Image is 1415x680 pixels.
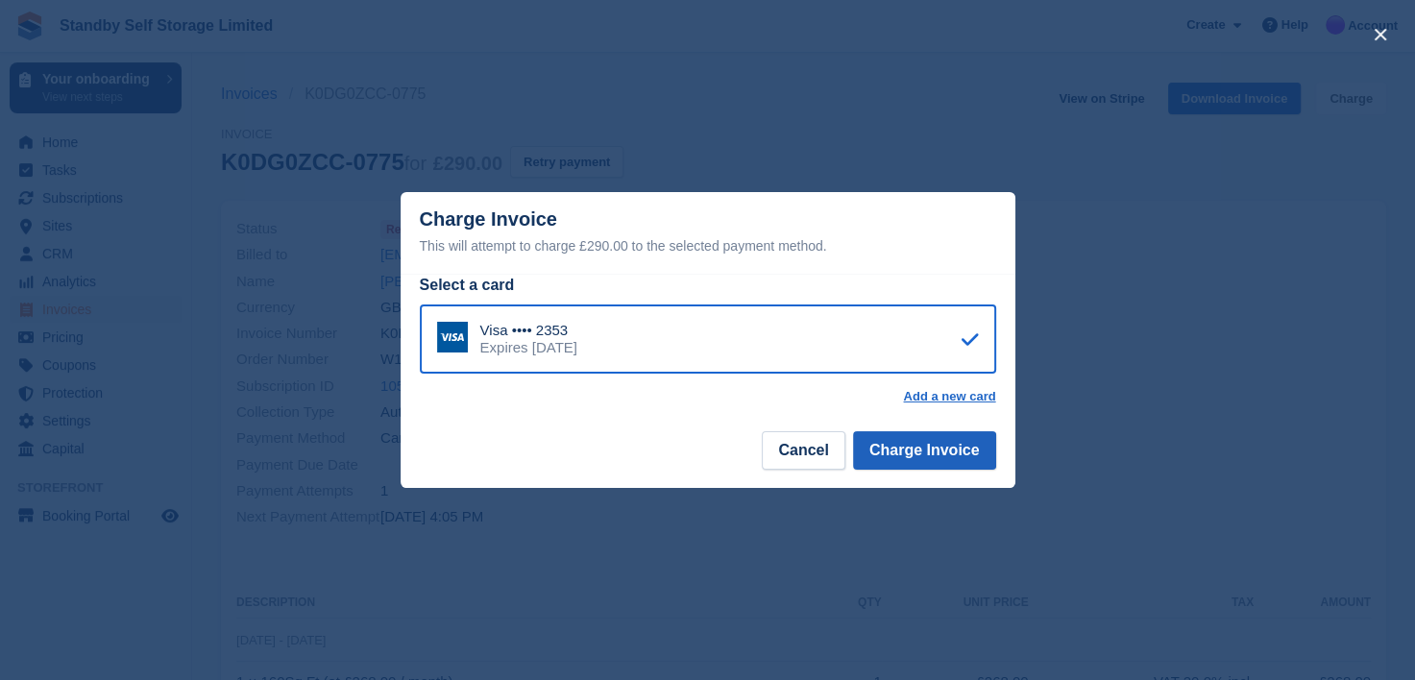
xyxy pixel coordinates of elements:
div: Expires [DATE] [480,339,577,356]
button: Cancel [762,431,844,470]
div: This will attempt to charge £290.00 to the selected payment method. [420,234,996,257]
button: Charge Invoice [853,431,996,470]
img: Visa Logo [437,322,468,352]
button: close [1365,19,1396,50]
a: Add a new card [903,389,995,404]
div: Select a card [420,274,996,297]
div: Charge Invoice [420,208,996,257]
div: Visa •••• 2353 [480,322,577,339]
